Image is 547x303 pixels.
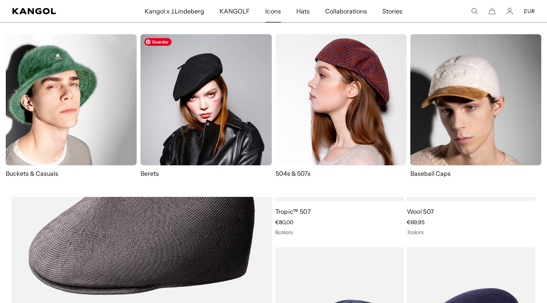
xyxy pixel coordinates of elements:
[407,219,425,226] span: €69,95
[275,219,293,226] span: €80,00
[471,8,478,15] summary: Search here
[489,8,496,15] button: Cart
[410,34,541,185] a: Baseball Caps
[140,34,271,178] a: Berets
[275,208,311,215] a: Tropic™ 507
[6,169,137,178] p: Buckets & Casuals
[6,34,137,178] a: Buckets & Casuals
[140,169,271,178] p: Berets
[275,229,404,236] div: 6 colors
[410,169,541,178] p: Baseball Caps
[276,169,407,178] p: 504s & 507s
[506,8,513,15] a: Account
[524,8,535,15] button: EUR
[407,208,435,215] a: Wool 507
[144,38,172,46] span: Guardar
[12,8,95,14] a: Kangol
[407,229,535,236] div: 7 colors
[276,34,407,178] a: 504s & 507s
